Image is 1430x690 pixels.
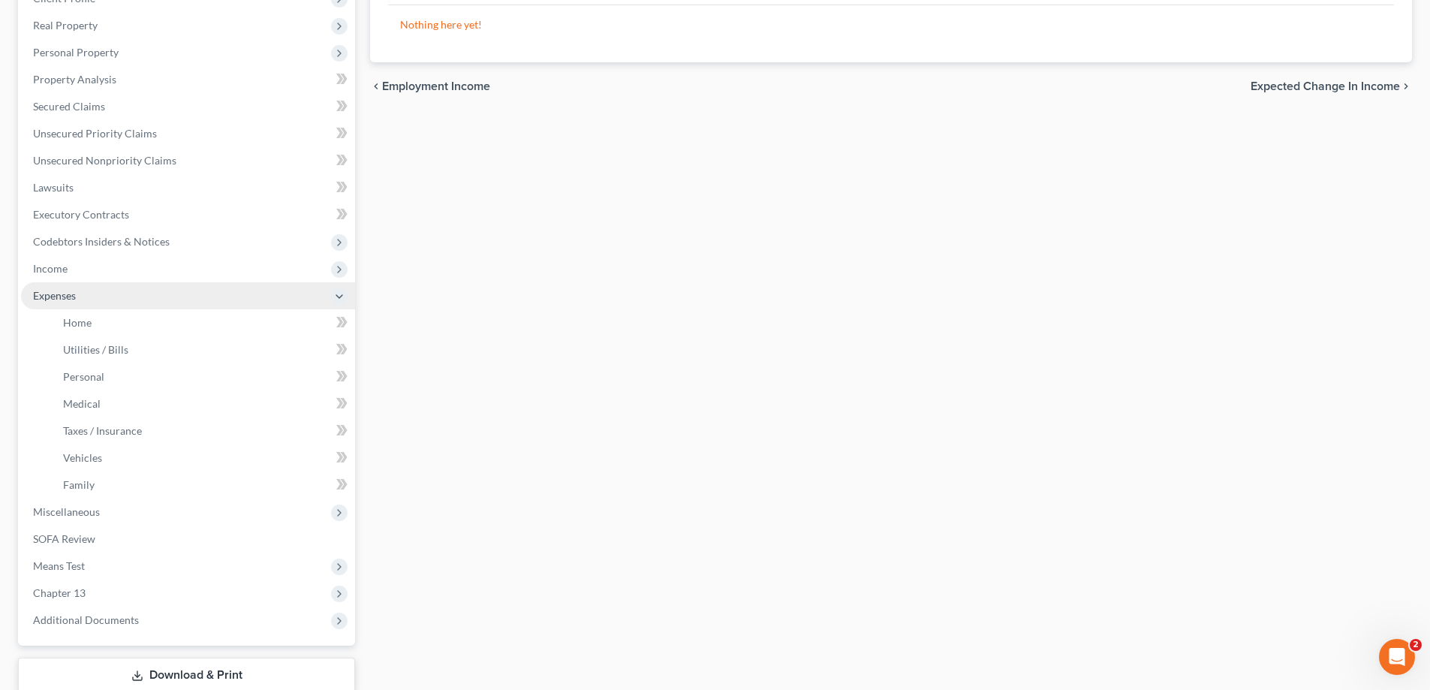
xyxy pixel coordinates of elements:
[51,444,355,472] a: Vehicles
[63,343,128,356] span: Utilities / Bills
[1251,80,1412,92] button: Expected Change in Income chevron_right
[63,370,104,383] span: Personal
[63,451,102,464] span: Vehicles
[382,80,490,92] span: Employment Income
[33,19,98,32] span: Real Property
[33,559,85,572] span: Means Test
[33,208,129,221] span: Executory Contracts
[1251,80,1400,92] span: Expected Change in Income
[33,46,119,59] span: Personal Property
[51,472,355,499] a: Family
[33,127,157,140] span: Unsecured Priority Claims
[33,532,95,545] span: SOFA Review
[51,390,355,417] a: Medical
[33,154,176,167] span: Unsecured Nonpriority Claims
[51,309,355,336] a: Home
[51,417,355,444] a: Taxes / Insurance
[21,526,355,553] a: SOFA Review
[51,336,355,363] a: Utilities / Bills
[33,505,100,518] span: Miscellaneous
[1410,639,1422,651] span: 2
[33,235,170,248] span: Codebtors Insiders & Notices
[51,363,355,390] a: Personal
[33,289,76,302] span: Expenses
[1379,639,1415,675] iframe: Intercom live chat
[21,120,355,147] a: Unsecured Priority Claims
[21,201,355,228] a: Executory Contracts
[33,613,139,626] span: Additional Documents
[370,80,382,92] i: chevron_left
[21,147,355,174] a: Unsecured Nonpriority Claims
[33,100,105,113] span: Secured Claims
[33,586,86,599] span: Chapter 13
[33,73,116,86] span: Property Analysis
[33,262,68,275] span: Income
[63,316,92,329] span: Home
[63,424,142,437] span: Taxes / Insurance
[21,174,355,201] a: Lawsuits
[63,478,95,491] span: Family
[370,80,490,92] button: chevron_left Employment Income
[33,181,74,194] span: Lawsuits
[1400,80,1412,92] i: chevron_right
[21,93,355,120] a: Secured Claims
[63,397,101,410] span: Medical
[400,17,1382,32] p: Nothing here yet!
[21,66,355,93] a: Property Analysis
